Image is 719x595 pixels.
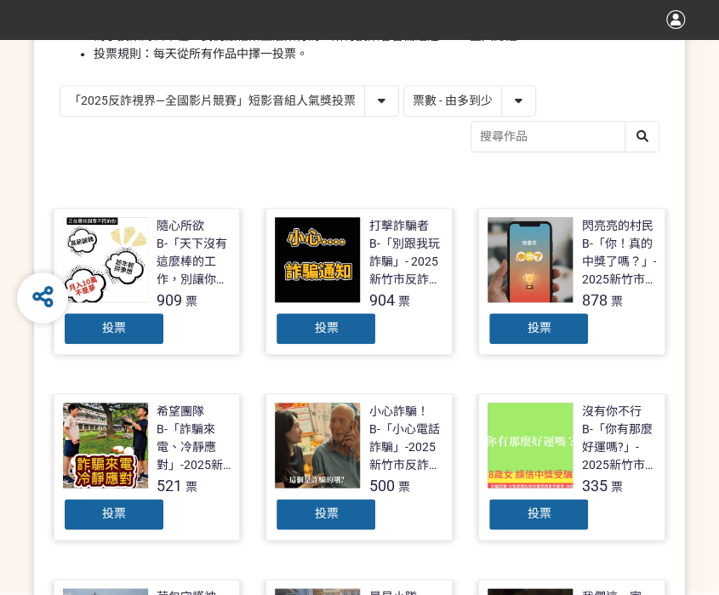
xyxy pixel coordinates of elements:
[54,208,241,355] a: 隨心所欲B-「天下沒有這麼棒的工作，別讓你的求職夢變成惡夢！」- 2025新竹市反詐視界影片徵件909票投票
[610,480,622,494] span: 票
[368,477,394,495] span: 500
[368,291,394,309] span: 904
[397,295,409,308] span: 票
[581,477,607,495] span: 335
[314,321,338,335] span: 投票
[157,217,204,235] div: 隨心所欲
[478,393,665,541] a: 沒有你不行B-「你有那麼好運嗎?」- 2025新竹市反詐視界影片徵件335票投票
[157,291,182,309] span: 909
[368,217,428,235] div: 打擊詐騙者
[471,122,659,152] input: 搜尋作品
[185,480,197,494] span: 票
[581,235,656,289] div: B-「你！真的中獎了嗎？」- 2025新竹市反詐視界影片徵件
[581,421,656,474] div: B-「你有那麼好運嗎?」- 2025新竹市反詐視界影片徵件
[157,403,204,421] div: 希望團隊
[527,506,551,520] span: 投票
[527,321,551,335] span: 投票
[610,295,622,308] span: 票
[581,291,607,309] span: 878
[265,208,453,355] a: 打擊詐騙者B-「別跟我玩詐騙」- 2025新竹市反詐視界影片徵件904票投票
[157,235,231,289] div: B-「天下沒有這麼棒的工作，別讓你的求職夢變成惡夢！」- 2025新竹市反詐視界影片徵件
[102,506,126,520] span: 投票
[478,208,665,355] a: 閃亮亮的村民B-「你！真的中獎了嗎？」- 2025新竹市反詐視界影片徵件878票投票
[185,295,197,308] span: 票
[581,217,653,235] div: 閃亮亮的村民
[368,235,443,289] div: B-「別跟我玩詐騙」- 2025新竹市反詐視界影片徵件
[368,421,443,474] div: B-「小心電話詐騙」-2025新竹市反詐視界影片徵件
[54,393,241,541] a: 希望團隊B-「詐騙來電、冷靜應對」-2025新竹市反詐視界影片徵件521票投票
[94,45,659,63] li: 投票規則：每天從所有作品中擇一投票。
[314,506,338,520] span: 投票
[157,421,231,474] div: B-「詐騙來電、冷靜應對」-2025新竹市反詐視界影片徵件
[102,321,126,335] span: 投票
[397,480,409,494] span: 票
[265,393,453,541] a: 小心詐騙！B-「小心電話詐騙」-2025新竹市反詐視界影片徵件500票投票
[157,477,182,495] span: 521
[368,403,428,421] div: 小心詐騙！
[581,403,641,421] div: 沒有你不行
